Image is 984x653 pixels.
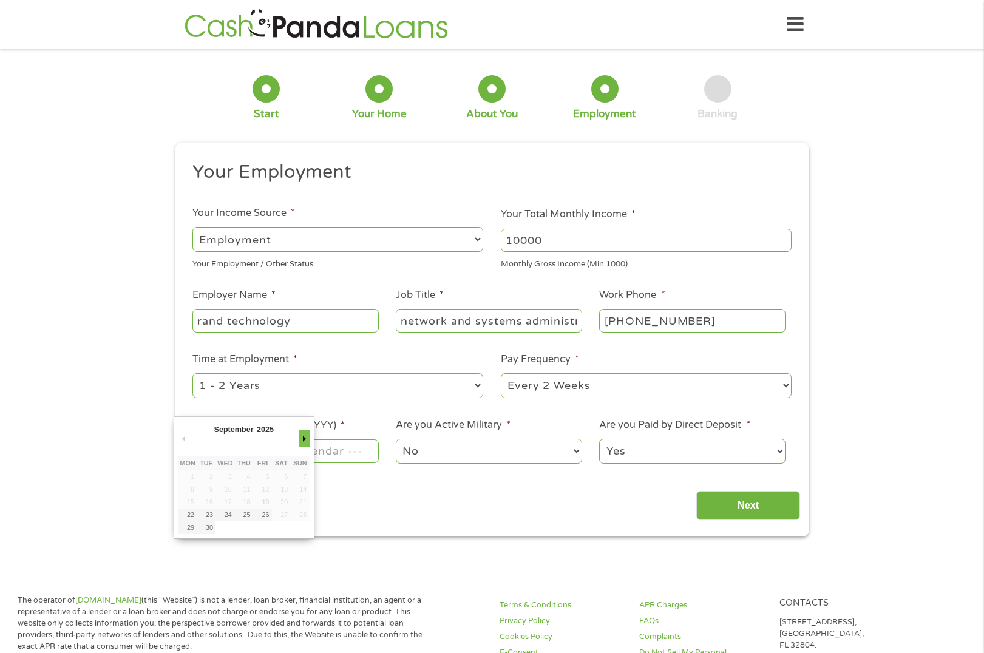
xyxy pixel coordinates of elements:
[197,521,216,534] button: 30
[639,615,764,627] a: FAQs
[254,107,279,121] div: Start
[200,459,213,467] abbr: Tuesday
[573,107,636,121] div: Employment
[697,107,738,121] div: Banking
[639,600,764,611] a: APR Charges
[779,598,904,609] h4: Contacts
[352,107,407,121] div: Your Home
[599,289,665,302] label: Work Phone
[192,289,276,302] label: Employer Name
[192,207,295,220] label: Your Income Source
[501,208,636,221] label: Your Total Monthly Income
[197,509,216,521] button: 23
[75,595,141,605] a: [DOMAIN_NAME]
[18,595,438,652] p: The operator of (this “Website”) is not a lender, loan broker, financial institution, an agent or...
[215,509,234,521] button: 24
[696,491,800,521] input: Next
[466,107,518,121] div: About You
[237,459,251,467] abbr: Thursday
[255,421,275,438] div: 2025
[257,459,268,467] abbr: Friday
[253,509,272,521] button: 26
[501,353,579,366] label: Pay Frequency
[299,430,310,447] button: Next Month
[293,459,307,467] abbr: Sunday
[192,160,782,184] h2: Your Employment
[396,289,444,302] label: Job Title
[192,309,378,332] input: Walmart
[178,509,197,521] button: 22
[500,631,625,643] a: Cookies Policy
[178,521,197,534] button: 29
[396,309,582,332] input: Cashier
[192,353,297,366] label: Time at Employment
[500,615,625,627] a: Privacy Policy
[180,459,195,467] abbr: Monday
[178,430,189,447] button: Previous Month
[599,419,750,431] label: Are you Paid by Direct Deposit
[779,617,904,651] p: [STREET_ADDRESS], [GEOGRAPHIC_DATA], FL 32804.
[181,7,452,42] img: GetLoanNow Logo
[212,421,255,438] div: September
[501,254,792,271] div: Monthly Gross Income (Min 1000)
[234,509,253,521] button: 25
[501,229,792,252] input: 1800
[396,419,511,431] label: Are you Active Military
[599,309,785,332] input: (231) 754-4010
[500,600,625,611] a: Terms & Conditions
[192,254,483,271] div: Your Employment / Other Status
[639,631,764,643] a: Complaints
[217,459,232,467] abbr: Wednesday
[275,459,288,467] abbr: Saturday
